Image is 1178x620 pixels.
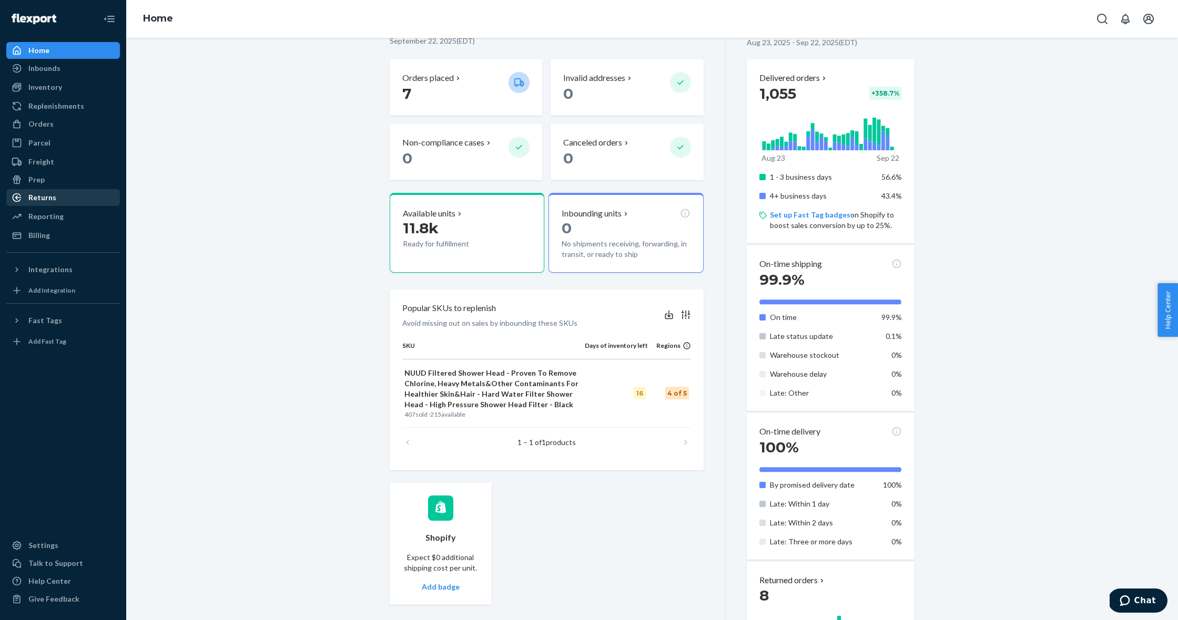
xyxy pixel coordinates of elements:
p: By promised delivery date [770,480,874,490]
a: Orders [6,116,120,132]
button: Help Center [1157,283,1178,337]
th: Days of inventory left [585,341,648,359]
button: Returned orders [759,574,826,586]
p: Orders placed [402,72,454,84]
div: Give Feedback [28,594,79,604]
span: 0 [563,149,573,167]
p: On-time shipping [759,258,822,270]
p: on Shopify to boost sales conversion by up to 25%. [770,210,902,231]
a: Home [6,42,120,59]
div: Fast Tags [28,315,62,326]
span: 1,055 [759,85,796,102]
div: Billing [28,230,50,241]
div: Inventory [28,82,62,92]
p: sold · available [404,410,583,419]
span: 0% [891,499,902,508]
p: 1 - 3 business days [770,172,874,182]
p: 4+ business days [770,191,874,201]
span: 0% [891,518,902,527]
button: Orders placed 7 [390,59,542,116]
a: Settings [6,537,120,554]
a: Help Center [6,573,120,590]
div: Returns [28,192,56,203]
button: Give Feedback [6,591,120,607]
div: Help Center [28,576,71,586]
div: Freight [28,157,54,167]
div: Integrations [28,264,73,275]
th: SKU [402,341,585,359]
button: Invalid addresses 0 [551,59,703,116]
div: Home [28,45,49,56]
p: Popular SKUs to replenish [402,302,496,314]
img: Flexport logo [12,14,56,24]
p: Late: Other [770,388,874,398]
span: 100% [883,480,902,489]
button: Available units11.8kReady for fulfillment [390,193,544,273]
span: 8 [759,586,769,604]
a: Returns [6,189,120,206]
a: Prep [6,171,120,188]
a: Add Integration [6,282,120,299]
span: 0 [562,219,572,237]
button: Integrations [6,261,120,278]
p: Late: Three or more days [770,536,874,547]
p: On-time delivery [759,426,820,438]
span: 407 [404,410,415,418]
button: Close Navigation [99,8,120,29]
div: Add Fast Tag [28,337,66,346]
p: Warehouse delay [770,369,874,379]
p: NUUD Filtered Shower Head - Proven To Remove Chlorine, Heavy Metals&Other Contaminants For Health... [404,368,583,410]
button: Canceled orders 0 [551,124,703,180]
ol: breadcrumbs [135,4,181,34]
p: September 22, 2025 ( EDT ) [390,36,704,46]
span: 215 [430,410,441,418]
span: 56.6% [881,172,902,181]
p: Aug 23, 2025 - Sep 22, 2025 ( EDT ) [747,37,857,48]
span: 0% [891,388,902,397]
button: Open notifications [1115,8,1136,29]
span: 43.4% [881,191,902,200]
span: 7 [402,85,411,102]
span: 1 [542,438,546,447]
p: Ready for fulfillment [403,239,500,249]
p: Inbounding units [562,208,622,220]
div: Inbounds [28,63,60,74]
span: 0 [563,85,573,102]
div: Orders [28,119,54,129]
a: Inventory [6,79,120,96]
p: Late status update [770,331,874,342]
p: Expect $0 additional shipping cost per unit. [402,552,479,573]
p: Invalid addresses [563,72,625,84]
button: Open Search Box [1092,8,1113,29]
span: 99.9% [881,313,902,322]
p: Available units [403,208,455,220]
div: Reporting [28,211,64,222]
button: Delivered orders [759,72,828,84]
div: 16 [633,387,646,399]
div: 4 of 5 [665,387,689,399]
div: + 358.7 % [869,87,902,100]
a: Billing [6,227,120,244]
a: Freight [6,153,120,170]
div: Prep [28,174,45,185]
p: Sep 22 [877,153,899,163]
button: Inbounding units0No shipments receiving, forwarding, in transit, or ready to ship [549,193,703,273]
span: 0 [402,149,412,167]
div: Replenishments [28,101,84,111]
a: Inbounds [6,60,120,77]
a: Add Fast Tag [6,333,120,350]
button: Talk to Support [6,555,120,572]
span: 0% [891,537,902,546]
p: Late: Within 2 days [770,518,874,528]
button: Fast Tags [6,312,120,329]
span: 11.8k [403,219,439,237]
a: Reporting [6,208,120,225]
button: Add badge [422,582,460,592]
span: 100% [759,438,799,456]
a: Set up Fast Tag badges [770,210,850,219]
div: Regions [648,341,691,350]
